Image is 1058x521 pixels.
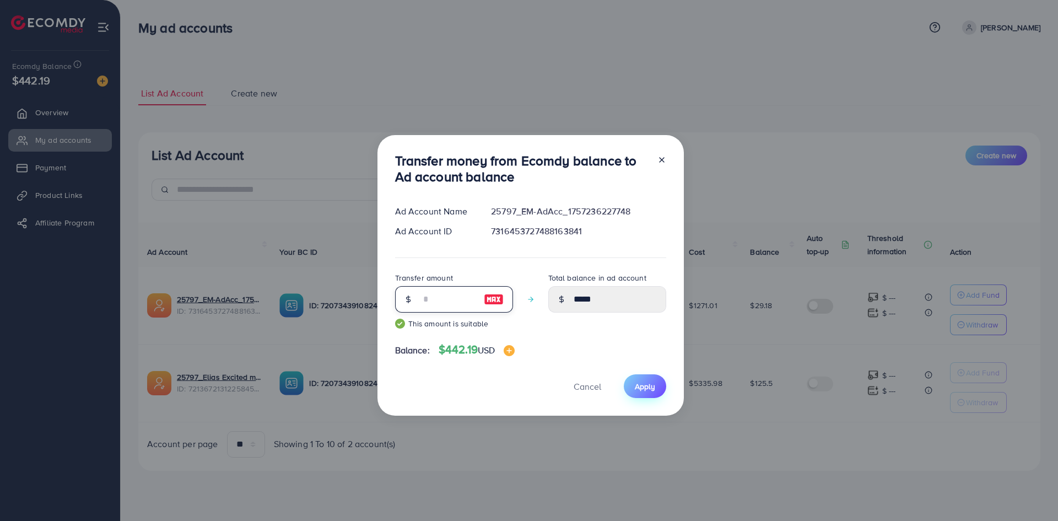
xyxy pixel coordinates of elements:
button: Cancel [560,374,615,398]
div: Ad Account Name [386,205,483,218]
h4: $442.19 [439,343,515,357]
div: 25797_EM-AdAcc_1757236227748 [482,205,674,218]
label: Total balance in ad account [548,272,646,283]
h3: Transfer money from Ecomdy balance to Ad account balance [395,153,649,185]
span: Balance: [395,344,430,357]
label: Transfer amount [395,272,453,283]
span: Apply [635,381,655,392]
img: image [504,345,515,356]
small: This amount is suitable [395,318,513,329]
span: Cancel [574,380,601,393]
div: Ad Account ID [386,225,483,238]
img: image [484,293,504,306]
iframe: Chat [1011,471,1050,513]
img: guide [395,319,405,329]
button: Apply [624,374,666,398]
div: 7316453727488163841 [482,225,674,238]
span: USD [478,344,495,356]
